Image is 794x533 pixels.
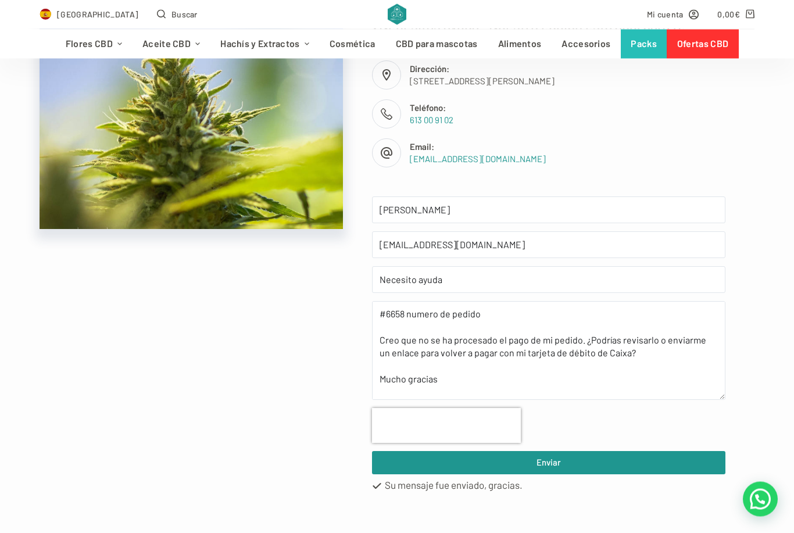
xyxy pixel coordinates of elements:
[372,232,725,259] input: Email
[647,8,699,21] a: Mi cuenta
[372,197,725,224] input: Nombre
[210,30,320,59] a: Hachís y Extractos
[621,30,667,59] a: Packs
[40,8,138,21] a: Select Country
[667,30,738,59] a: Ofertas CBD
[372,409,521,443] iframe: reCAPTCHA
[410,115,453,126] a: 613 00 91 02
[410,102,725,115] span: Teléfono:
[385,30,488,59] a: CBD para mascotas
[133,30,210,59] a: Aceite CBD
[410,141,725,153] span: Email:
[57,8,138,21] span: [GEOGRAPHIC_DATA]
[171,8,198,21] span: Buscar
[537,456,561,470] span: Enviar
[488,30,552,59] a: Alimentos
[55,30,738,59] nav: Menú de cabecera
[552,30,621,59] a: Accesorios
[717,8,754,21] a: Carro de compra
[410,154,546,164] a: [EMAIL_ADDRESS][DOMAIN_NAME]
[40,9,51,20] img: ES Flag
[717,9,740,19] bdi: 0,00
[372,481,725,492] div: Su mensaje fue enviado, gracias.
[735,9,740,19] span: €
[319,30,385,59] a: Cosmética
[410,76,725,88] span: [STREET_ADDRESS][PERSON_NAME]
[388,4,406,25] img: CBD Alchemy
[647,8,684,21] span: Mi cuenta
[410,63,725,76] span: Dirección:
[55,30,132,59] a: Flores CBD
[157,8,198,21] button: Abrir formulario de búsqueda
[372,452,725,475] button: Enviar
[372,267,725,294] input: Asunto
